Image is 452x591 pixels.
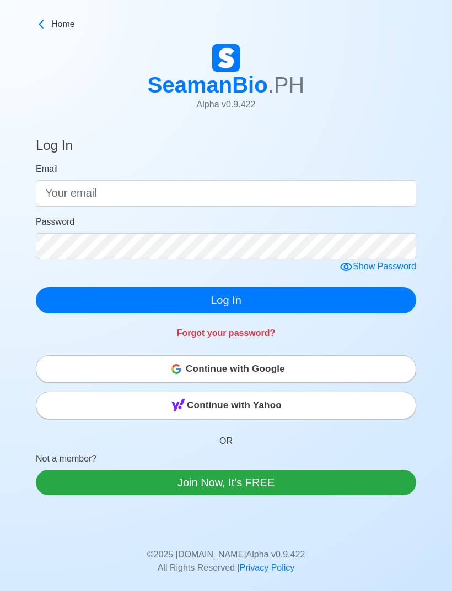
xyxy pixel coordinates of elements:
[148,44,305,120] a: SeamanBio.PHAlpha v0.9.422
[240,563,295,572] a: Privacy Policy
[36,287,416,313] button: Log In
[36,138,73,158] h4: Log In
[36,217,74,226] span: Password
[36,180,416,207] input: Your email
[51,18,75,31] span: Home
[36,355,416,383] button: Continue with Google
[44,535,408,574] p: © 2025 [DOMAIN_NAME] Alpha v 0.9.422 All Rights Reserved |
[36,421,416,452] p: OR
[212,44,240,72] img: Logo
[36,452,416,470] p: Not a member?
[36,18,416,31] a: Home
[36,392,416,419] button: Continue with Yahoo
[36,164,58,173] span: Email
[186,358,285,380] span: Continue with Google
[187,394,282,416] span: Continue with Yahoo
[268,73,305,97] span: .PH
[148,72,305,98] h1: SeamanBio
[340,260,416,274] div: Show Password
[148,98,305,111] p: Alpha v 0.9.422
[177,328,276,338] a: Forgot your password?
[36,470,416,495] a: Join Now, It's FREE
